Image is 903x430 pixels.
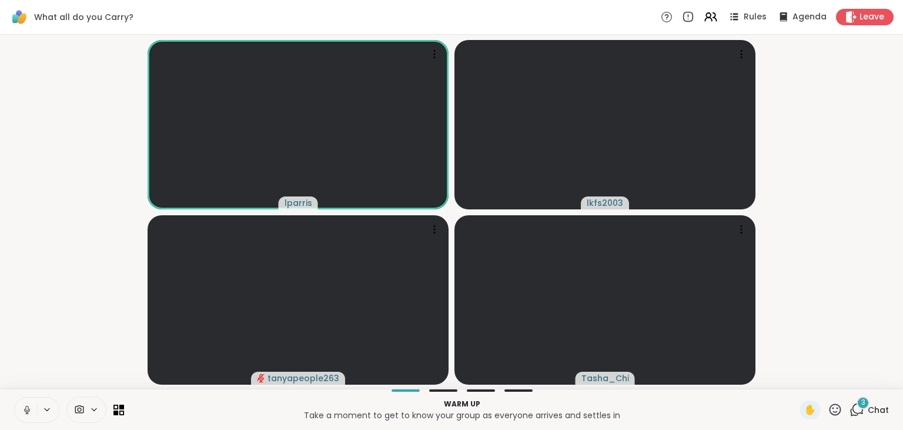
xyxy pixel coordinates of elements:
[131,399,792,409] p: Warm up
[859,11,884,23] span: Leave
[581,372,629,384] span: Tasha_Chi
[868,404,889,416] span: Chat
[804,403,816,417] span: ✋
[285,197,312,209] span: lparris
[792,11,827,23] span: Agenda
[9,7,29,27] img: ShareWell Logomark
[34,11,133,23] span: What all do you Carry?
[131,409,792,421] p: Take a moment to get to know your group as everyone arrives and settles in
[267,372,339,384] span: tanyapeople263
[587,197,623,209] span: lkfs2003
[861,398,865,408] span: 3
[744,11,767,23] span: Rules
[257,374,265,382] span: audio-muted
